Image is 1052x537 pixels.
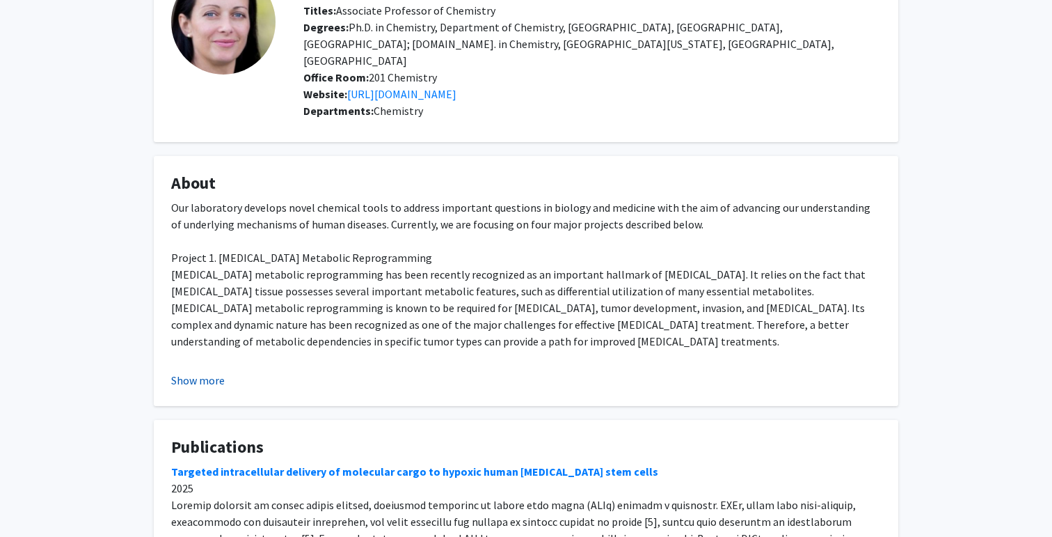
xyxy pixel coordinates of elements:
[303,20,349,34] b: Degrees:
[171,372,225,389] button: Show more
[171,173,881,194] h4: About
[374,104,423,118] span: Chemistry
[303,20,834,68] span: Ph.D. in Chemistry, Department of Chemistry, [GEOGRAPHIC_DATA], [GEOGRAPHIC_DATA], [GEOGRAPHIC_DA...
[303,70,369,84] b: Office Room:
[303,3,336,17] b: Titles:
[303,3,495,17] span: Associate Professor of Chemistry
[303,70,437,84] span: 201 Chemistry
[10,474,59,527] iframe: Chat
[171,437,881,458] h4: Publications
[171,465,658,478] a: Targeted intracellular delivery of molecular cargo to hypoxic human [MEDICAL_DATA] stem cells
[303,87,347,101] b: Website:
[303,104,374,118] b: Departments:
[347,87,456,101] a: Opens in a new tab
